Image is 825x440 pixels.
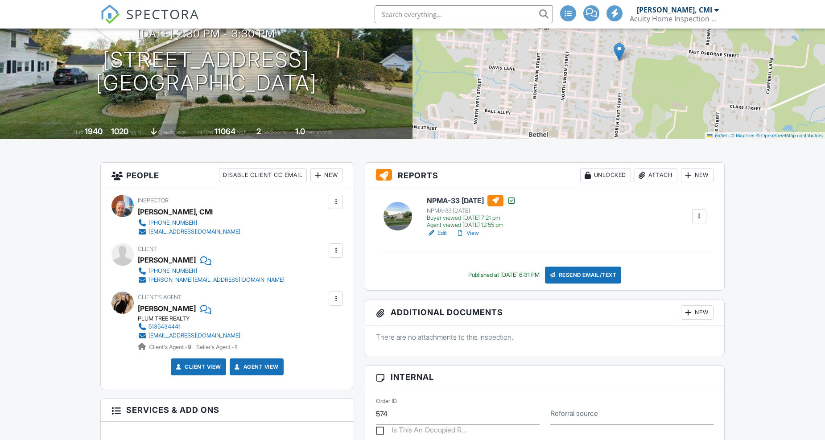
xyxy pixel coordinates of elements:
[262,129,287,136] span: bedrooms
[365,163,724,188] h3: Reports
[126,4,199,23] span: SPECTORA
[74,129,83,136] span: Built
[468,271,540,279] div: Published at [DATE] 6:31 PM
[456,229,479,238] a: View
[138,227,240,236] a: [EMAIL_ADDRESS][DOMAIN_NAME]
[148,276,285,284] div: [PERSON_NAME][EMAIL_ADDRESS][DOMAIN_NAME]
[137,28,275,40] h3: [DATE] 2:30 pm - 3:30 pm
[96,48,317,95] h1: [STREET_ADDRESS] [GEOGRAPHIC_DATA]
[237,129,248,136] span: sq.ft.
[630,14,719,23] div: Acuity Home Inspection Services
[138,331,240,340] a: [EMAIL_ADDRESS][DOMAIN_NAME]
[637,5,712,14] div: [PERSON_NAME], CMI
[635,168,677,182] div: Attach
[256,127,261,136] div: 2
[138,218,240,227] a: [PHONE_NUMBER]
[138,302,196,315] a: [PERSON_NAME]
[138,294,181,300] span: Client's Agent
[731,133,755,138] a: © MapTiler
[85,127,103,136] div: 1940
[756,133,823,138] a: © OpenStreetMap contributors
[681,168,714,182] div: New
[365,300,724,325] h3: Additional Documents
[427,214,516,222] div: Buyer viewed [DATE] 7:21 pm
[365,366,724,389] h3: Internal
[580,168,631,182] div: Unlocked
[545,267,622,284] div: Resend Email/Text
[306,129,332,136] span: bathrooms
[138,197,169,204] span: Inspector
[111,127,128,136] div: 1020
[295,127,305,136] div: 1.0
[148,332,240,339] div: [EMAIL_ADDRESS][DOMAIN_NAME]
[219,168,307,182] div: Disable Client CC Email
[376,397,397,405] label: Order ID
[194,129,213,136] span: Lot Size
[138,267,285,276] a: [PHONE_NUMBER]
[101,163,354,188] h3: People
[174,362,221,371] a: Client View
[149,344,193,350] span: Client's Agent -
[427,207,516,214] div: NPMA-33 [DATE]
[148,267,197,275] div: [PHONE_NUMBER]
[235,344,237,350] strong: 1
[376,426,467,437] label: Is This An Occupied Residence?
[427,195,516,206] h6: NPMA-33 [DATE]
[188,344,191,350] strong: 9
[550,408,598,418] label: Referral source
[138,253,196,267] div: [PERSON_NAME]
[100,12,199,31] a: SPECTORA
[681,305,714,320] div: New
[138,322,240,331] a: 5135434441
[427,229,447,238] a: Edit
[233,362,279,371] a: Agent View
[158,129,186,136] span: crawlspace
[130,129,142,136] span: sq. ft.
[101,399,354,422] h3: Services & Add ons
[614,43,625,61] img: Marker
[427,195,516,229] a: NPMA-33 [DATE] NPMA-33 [DATE] Buyer viewed [DATE] 7:21 pm Agent viewed [DATE] 12:55 pm
[148,219,197,226] div: [PHONE_NUMBER]
[138,246,157,252] span: Client
[375,5,553,23] input: Search everything...
[148,323,181,330] div: 5135434441
[427,222,516,229] div: Agent viewed [DATE] 12:55 pm
[138,315,247,322] div: PLUM TREE REALTY
[138,276,285,284] a: [PERSON_NAME][EMAIL_ADDRESS][DOMAIN_NAME]
[148,228,240,235] div: [EMAIL_ADDRESS][DOMAIN_NAME]
[214,127,235,136] div: 11064
[100,4,120,24] img: The Best Home Inspection Software - Spectora
[707,133,727,138] a: Leaflet
[196,344,237,350] span: Seller's Agent -
[728,133,730,138] span: |
[376,332,714,342] p: There are no attachments to this inspection.
[138,205,213,218] div: [PERSON_NAME], CMI
[310,168,343,182] div: New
